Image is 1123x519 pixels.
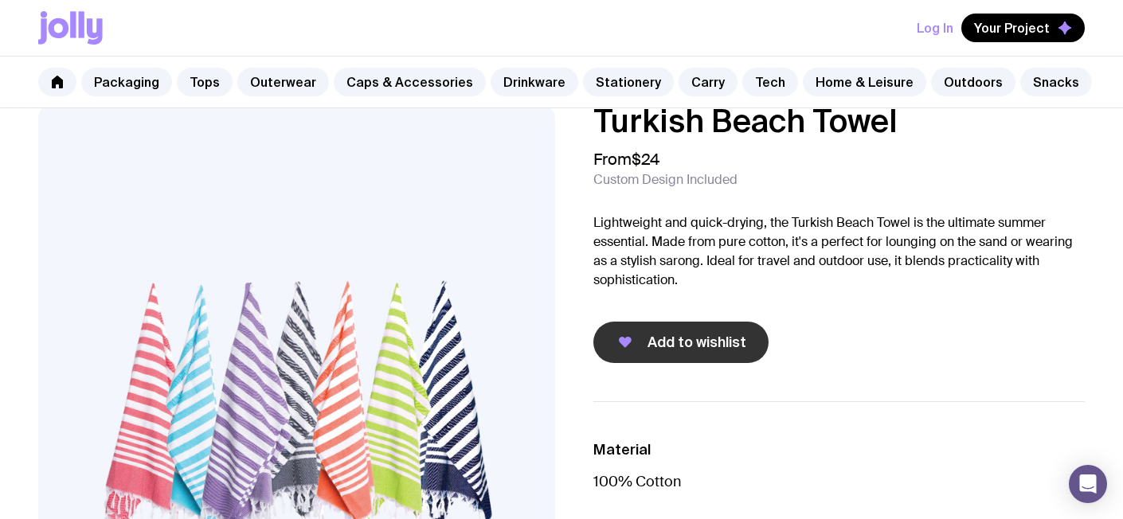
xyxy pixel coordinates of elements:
[961,14,1085,42] button: Your Project
[803,68,926,96] a: Home & Leisure
[1020,68,1092,96] a: Snacks
[593,322,769,363] button: Add to wishlist
[491,68,578,96] a: Drinkware
[632,149,659,170] span: $24
[81,68,172,96] a: Packaging
[237,68,329,96] a: Outerwear
[593,440,1085,459] h3: Material
[917,14,953,42] button: Log In
[583,68,674,96] a: Stationery
[974,20,1050,36] span: Your Project
[593,213,1085,290] p: Lightweight and quick-drying, the Turkish Beach Towel is the ultimate summer essential. Made from...
[334,68,486,96] a: Caps & Accessories
[679,68,738,96] a: Carry
[742,68,798,96] a: Tech
[931,68,1015,96] a: Outdoors
[593,172,738,188] span: Custom Design Included
[177,68,233,96] a: Tops
[593,150,659,169] span: From
[593,105,1085,137] h1: Turkish Beach Towel
[593,472,1085,491] p: 100% Cotton
[1069,465,1107,503] div: Open Intercom Messenger
[648,333,746,352] span: Add to wishlist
